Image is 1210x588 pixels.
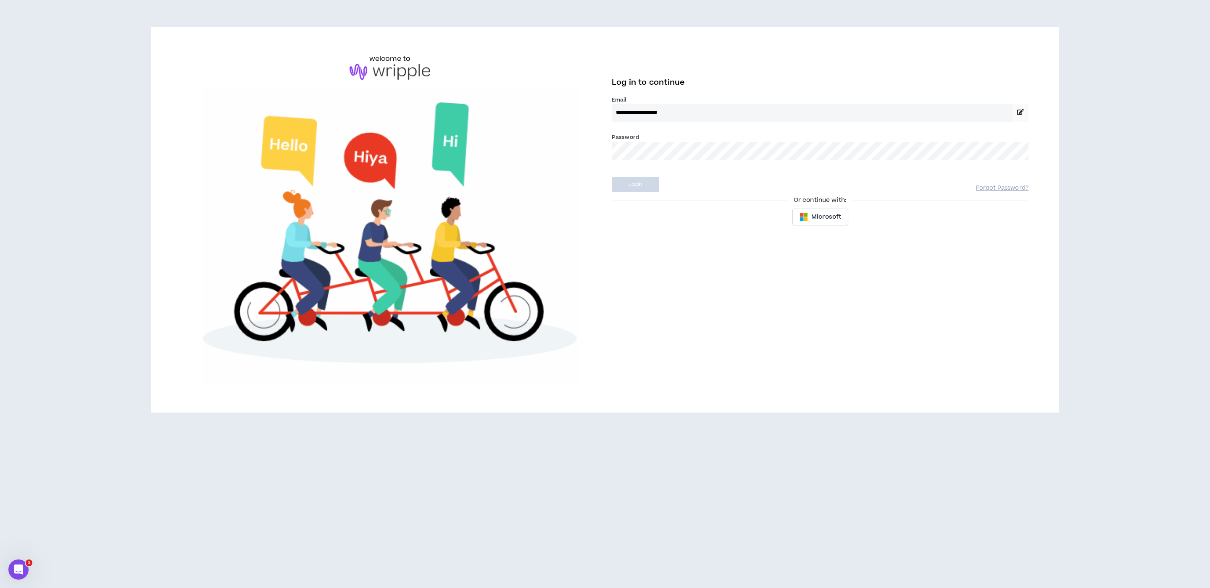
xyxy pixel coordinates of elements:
button: Microsoft [792,209,848,225]
button: Login [612,177,659,192]
span: Log in to continue [612,77,685,88]
h6: welcome to [369,54,411,64]
span: Or continue with: [788,196,852,205]
img: Welcome to Wripple [181,88,598,386]
label: Email [612,96,1028,104]
span: Microsoft [811,212,841,222]
span: 1 [26,559,32,566]
label: Password [612,133,639,141]
img: logo-brand.png [350,64,430,80]
iframe: Intercom live chat [8,559,29,580]
a: Forgot Password? [976,184,1028,192]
